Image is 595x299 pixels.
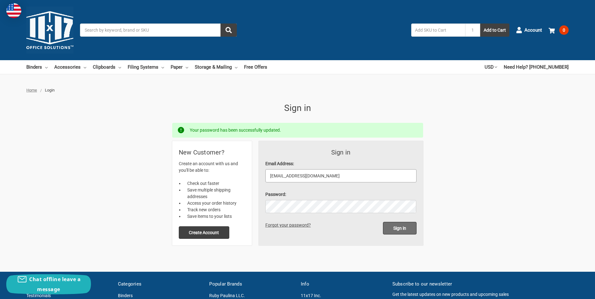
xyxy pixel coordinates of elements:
a: Accessories [54,60,86,74]
span: Account [524,27,542,34]
span: 0 [559,25,569,35]
a: Need Help? [PHONE_NUMBER] [504,60,569,74]
img: duty and tax information for United States [6,3,21,18]
h2: New Customer? [179,148,245,157]
h5: Popular Brands [209,281,294,288]
a: USD [485,60,497,74]
a: Account [516,22,542,38]
p: Get the latest updates on new products and upcoming sales [392,291,569,298]
a: Home [26,88,37,92]
input: Search by keyword, brand or SKU [80,24,237,37]
a: Binders [26,60,48,74]
label: Email Address: [265,160,417,167]
a: Filing Systems [128,60,164,74]
li: Save items to your lists [184,213,245,220]
a: Clipboards [93,60,121,74]
li: Check out faster [184,180,245,187]
button: Chat offline leave a message [6,274,91,294]
h5: Subscribe to our newsletter [392,281,569,288]
a: Free Offers [244,60,267,74]
button: Add to Cart [480,24,509,37]
a: 0 [549,22,569,38]
h1: Sign in [172,102,423,115]
li: Track new orders [184,207,245,213]
a: Create Account [179,230,230,235]
span: Login [45,88,55,92]
input: Sign in [383,222,417,234]
li: Access your order history [184,200,245,207]
li: Save multiple shipping addresses [184,187,245,200]
a: Storage & Mailing [195,60,237,74]
span: Chat offline leave a message [29,276,81,293]
a: Ruby Paulina LLC. [209,293,245,298]
button: Create Account [179,226,230,239]
label: Password: [265,191,417,198]
span: Your password has been successfully updated. [190,128,281,133]
h5: Categories [118,281,203,288]
a: Paper [171,60,188,74]
a: Testimonials [26,293,51,298]
p: Create an account with us and you'll be able to: [179,160,245,174]
h5: Info [301,281,386,288]
a: Forgot your password? [265,223,313,228]
img: 11x17.com [26,7,73,54]
input: Add SKU to Cart [411,24,465,37]
h3: Sign in [265,148,417,157]
a: Binders [118,293,133,298]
